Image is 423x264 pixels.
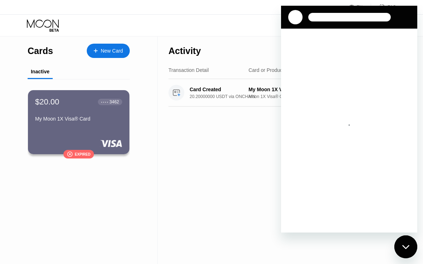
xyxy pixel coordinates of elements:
[248,94,331,99] div: Moon 1X Visa® Card
[31,69,49,74] div: Inactive
[87,44,130,58] div: New Card
[281,6,417,233] iframe: Messaging window
[35,97,59,107] div: $20.00
[168,46,201,56] div: Activity
[168,79,396,107] div: Card Created20.20000000 USDT via ONCHAINMy Moon 1X Visa® CardMoon 1X Visa® Card[DATE]4:16 PM$20.00
[28,90,129,154] div: $20.00● ● ● ●3462My Moon 1X Visa® CardExpired
[28,46,53,56] div: Cards
[67,151,73,157] div: 
[190,94,256,99] div: 20.20000000 USDT via ONCHAIN
[101,101,108,103] div: ● ● ● ●
[101,48,123,54] div: New Card
[109,99,119,104] div: 3462
[388,5,396,10] div: FAQ
[75,152,91,156] div: Expired
[371,4,396,11] div: FAQ
[168,67,209,73] div: Transaction Detail
[248,87,331,92] div: My Moon 1X Visa® Card
[349,4,371,11] div: EN
[394,235,417,258] iframe: Button to launch messaging window
[190,87,252,92] div: Card Created
[357,5,363,10] div: EN
[35,116,122,122] div: My Moon 1X Visa® Card
[248,67,298,73] div: Card or Product Detail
